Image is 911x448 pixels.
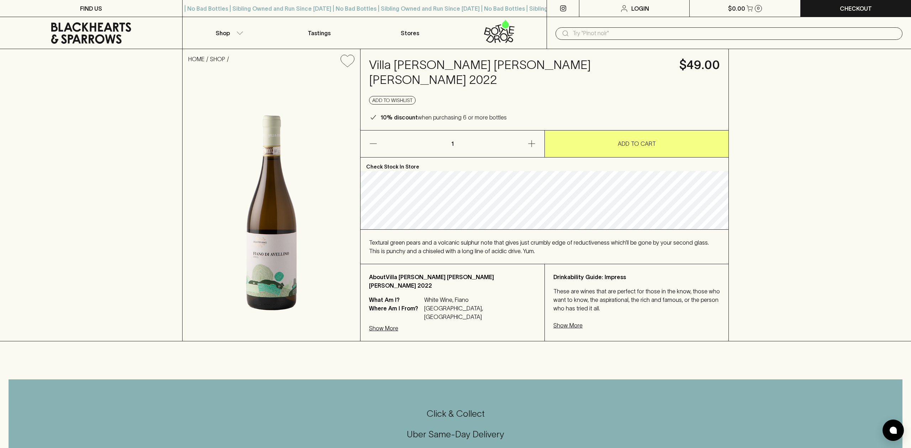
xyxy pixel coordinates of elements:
b: Drinkability Guide: Impress [553,274,626,280]
h5: Click & Collect [9,408,902,420]
p: Show More [369,324,398,332]
p: 1 [444,130,461,157]
p: Checkout [840,4,872,13]
p: Check Stock In Store [360,158,728,171]
p: White Wine, Fiano [424,295,536,304]
p: Tastings [308,29,331,37]
p: Where Am I From? [369,304,422,321]
button: Shop [183,17,274,49]
button: Add to wishlist [369,96,416,105]
button: Add to wishlist [338,52,357,70]
h4: $49.00 [679,58,720,73]
p: 0 [757,6,760,10]
a: Stores [365,17,456,49]
a: Tastings [274,17,365,49]
button: ADD TO CART [545,130,728,157]
p: What Am I? [369,295,422,304]
p: Login [631,4,649,13]
p: ADD TO CART [618,139,656,148]
p: FIND US [80,4,102,13]
p: Shop [216,29,230,37]
p: Stores [401,29,419,37]
p: $0.00 [728,4,745,13]
p: when purchasing 6 or more bottles [380,113,507,122]
p: [GEOGRAPHIC_DATA], [GEOGRAPHIC_DATA] [424,304,536,321]
a: HOME [188,56,205,62]
img: bubble-icon [890,427,897,434]
a: SHOP [210,56,225,62]
h5: Uber Same-Day Delivery [9,428,902,440]
h4: Villa [PERSON_NAME] [PERSON_NAME] [PERSON_NAME] 2022 [369,58,671,87]
p: These are wines that are perfect for those in the know, those who want to know, the aspirational,... [553,287,720,313]
b: 10% discount [380,114,418,121]
p: About Villa [PERSON_NAME] [PERSON_NAME] [PERSON_NAME] 2022 [369,273,536,290]
img: 29127.png [183,73,360,341]
input: Try "Pinot noir" [573,28,897,39]
p: Show More [553,321,583,330]
span: Textural green pears and a volcanic sulphur note that gives just crumbly edge of reductiveness wh... [369,239,709,254]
